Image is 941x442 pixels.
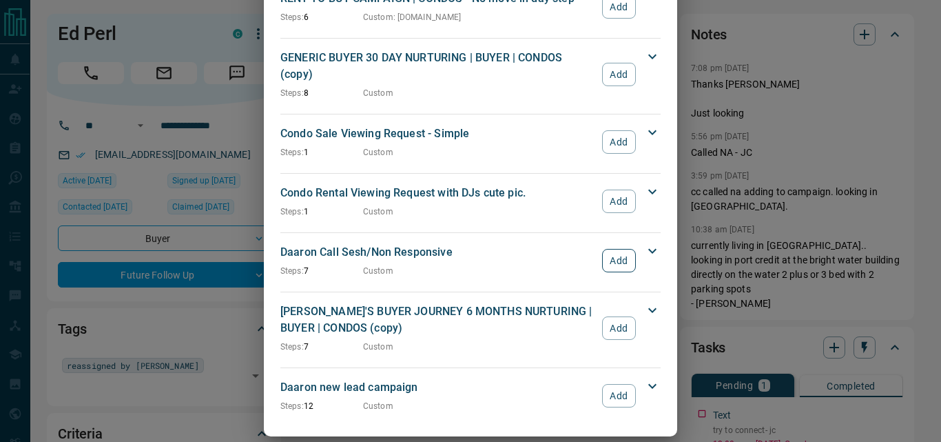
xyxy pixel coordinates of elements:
[280,12,304,22] span: Steps:
[363,205,393,218] p: Custom
[280,88,304,98] span: Steps:
[602,130,636,154] button: Add
[363,265,393,277] p: Custom
[280,341,363,353] p: 7
[280,265,363,277] p: 7
[363,146,393,159] p: Custom
[280,266,304,276] span: Steps:
[280,244,595,261] p: Daaron Call Sesh/Non Responsive
[280,379,595,396] p: Daaron new lead campaign
[280,401,304,411] span: Steps:
[280,301,661,356] div: [PERSON_NAME]'S BUYER JOURNEY 6 MONTHS NURTURING | BUYER | CONDOS (copy)Steps:7CustomAdd
[280,123,661,161] div: Condo Sale Viewing Request - SimpleSteps:1CustomAdd
[280,87,363,99] p: 8
[363,11,461,23] p: Custom : [DOMAIN_NAME]
[280,303,595,336] p: [PERSON_NAME]'S BUYER JOURNEY 6 MONTHS NURTURING | BUYER | CONDOS (copy)
[280,146,363,159] p: 1
[280,148,304,157] span: Steps:
[602,317,636,340] button: Add
[602,190,636,213] button: Add
[602,384,636,408] button: Add
[280,376,661,415] div: Daaron new lead campaignSteps:12CustomAdd
[280,11,363,23] p: 6
[280,182,661,221] div: Condo Rental Viewing Request with DJs cute pic.Steps:1CustomAdd
[280,207,304,217] span: Steps:
[280,400,363,412] p: 12
[363,341,393,353] p: Custom
[280,125,595,142] p: Condo Sale Viewing Request - Simple
[280,47,661,102] div: GENERIC BUYER 30 DAY NURTURING | BUYER | CONDOS (copy)Steps:8CustomAdd
[602,249,636,272] button: Add
[363,87,393,99] p: Custom
[602,63,636,86] button: Add
[280,185,595,201] p: Condo Rental Viewing Request with DJs cute pic.
[280,342,304,352] span: Steps:
[280,241,661,280] div: Daaron Call Sesh/Non ResponsiveSteps:7CustomAdd
[363,400,393,412] p: Custom
[280,50,595,83] p: GENERIC BUYER 30 DAY NURTURING | BUYER | CONDOS (copy)
[280,205,363,218] p: 1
